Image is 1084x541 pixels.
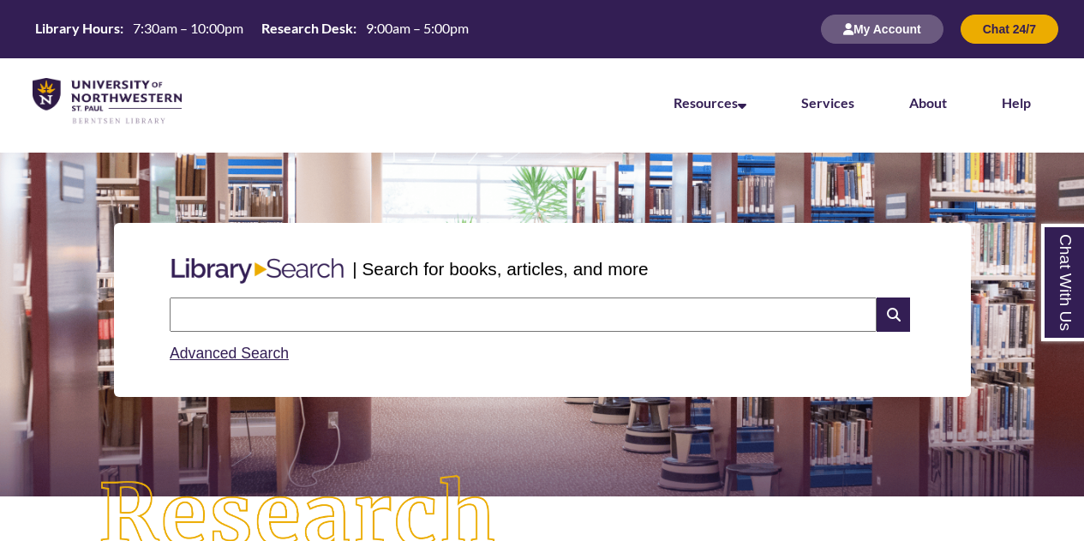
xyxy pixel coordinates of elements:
th: Research Desk: [255,19,359,38]
a: Hours Today [28,19,476,39]
img: UNWSP Library Logo [33,78,182,125]
span: 9:00am – 5:00pm [366,20,469,36]
a: My Account [821,21,943,36]
a: Advanced Search [170,345,289,362]
table: Hours Today [28,19,476,38]
img: Libary Search [163,251,352,291]
th: Library Hours: [28,19,126,38]
span: 7:30am – 10:00pm [133,20,243,36]
a: Chat 24/7 [961,21,1058,36]
a: Resources [674,94,746,111]
a: Services [801,94,854,111]
a: About [909,94,947,111]
a: Help [1002,94,1031,111]
i: Search [877,298,909,332]
p: | Search for books, articles, and more [352,255,648,282]
button: Chat 24/7 [961,15,1058,44]
button: My Account [821,15,943,44]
